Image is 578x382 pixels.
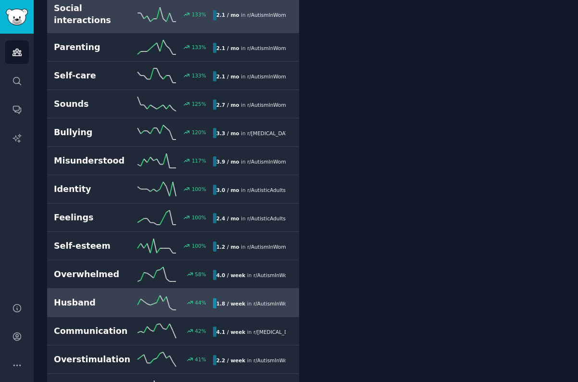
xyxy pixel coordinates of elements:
span: r/ AutismInWomen [253,272,299,278]
a: Identity100%3.0 / moin r/AutisticAdults [47,175,299,204]
h2: Self-esteem [54,240,133,252]
span: r/ AutisticAdults [247,187,286,193]
b: 3.3 / mo [216,130,239,136]
div: 133 % [192,44,206,51]
a: Feelings100%2.4 / moin r/AutisticAdults [47,204,299,232]
div: in [213,242,286,252]
a: Husband44%1.8 / weekin r/AutismInWomen [47,289,299,317]
div: in [213,355,286,365]
div: in [213,270,286,280]
a: Self-care133%2.1 / moin r/AutismInWomen [47,62,299,90]
div: in [213,185,286,195]
span: r/ AutismInWomen [253,301,299,306]
b: 1.8 / week [216,301,246,306]
div: 100 % [192,214,206,221]
h2: Feelings [54,212,133,224]
a: Bullying120%3.3 / moin r/[MEDICAL_DATA] [47,118,299,147]
div: in [213,71,286,81]
div: 44 % [195,299,206,306]
h2: Identity [54,183,133,195]
h2: Social interactions [54,2,133,26]
div: 100 % [192,186,206,192]
b: 4.0 / week [216,272,246,278]
a: Self-esteem100%1.2 / moin r/AutismInWomen [47,232,299,260]
h2: Misunderstood [54,155,133,167]
a: Overstimulation41%2.2 / weekin r/AutismInWomen [47,345,299,374]
a: Overwhelmed58%4.0 / weekin r/AutismInWomen [47,260,299,289]
div: in [213,213,286,223]
div: 58 % [195,271,206,278]
b: 3.9 / mo [216,159,239,165]
h2: Husband [54,297,133,309]
div: in [213,327,286,337]
div: 41 % [195,356,206,363]
b: 4.1 / week [216,329,246,335]
a: Sounds125%2.7 / moin r/AutismInWomen [47,90,299,118]
h2: Sounds [54,98,133,110]
div: in [213,156,286,166]
div: in [213,100,286,110]
div: 133 % [192,11,206,18]
span: r/ [MEDICAL_DATA] [247,130,293,136]
a: Misunderstood117%3.9 / moin r/AutismInWomen [47,147,299,175]
b: 2.1 / mo [216,74,239,79]
span: r/ AutismInWomen [247,244,292,250]
div: 133 % [192,72,206,79]
span: r/ AutismInWomen [247,74,292,79]
span: r/ AutisticAdults [247,216,286,221]
b: 3.0 / mo [216,187,239,193]
div: 125 % [192,101,206,107]
b: 2.1 / mo [216,12,239,18]
span: r/ AutismInWomen [247,45,292,51]
h2: Communication [54,325,133,337]
b: 2.1 / mo [216,45,239,51]
b: 1.2 / mo [216,244,239,250]
a: Communication42%4.1 / weekin r/[MEDICAL_DATA] [47,317,299,345]
img: GummySearch logo [6,9,28,25]
span: r/ AutismInWomen [247,102,292,108]
div: 120 % [192,129,206,136]
h2: Overwhelmed [54,268,133,280]
div: 42 % [195,328,206,334]
b: 2.4 / mo [216,216,239,221]
h2: Overstimulation [54,354,133,366]
a: Parenting133%2.1 / moin r/AutismInWomen [47,33,299,62]
b: 2.7 / mo [216,102,239,108]
span: r/ [MEDICAL_DATA] [253,329,300,335]
div: in [213,298,286,308]
span: r/ AutismInWomen [253,357,299,363]
h2: Self-care [54,70,133,82]
div: 100 % [192,242,206,249]
span: r/ AutismInWomen [247,159,292,165]
div: 117 % [192,157,206,164]
h2: Bullying [54,127,133,139]
div: in [213,128,286,138]
div: in [213,10,286,20]
div: in [213,43,286,53]
span: r/ AutismInWomen [247,12,292,18]
h2: Parenting [54,41,133,53]
b: 2.2 / week [216,357,246,363]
